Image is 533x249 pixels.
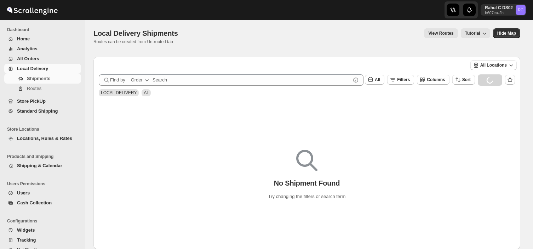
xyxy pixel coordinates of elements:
[17,46,38,51] span: Analytics
[493,28,520,38] button: Map action label
[27,76,50,81] span: Shipments
[424,28,458,38] button: view route
[17,163,62,168] span: Shipping & Calendar
[462,77,471,82] span: Sort
[4,235,81,245] button: Tracking
[465,31,480,36] span: Tutorial
[6,1,59,19] img: ScrollEngine
[397,77,410,82] span: Filters
[461,28,490,38] button: Tutorial
[4,34,81,44] button: Home
[131,77,143,84] div: Order
[110,77,125,84] span: Find by
[516,5,526,15] span: Rahul C DS02
[93,39,181,45] p: Routes can be created from Un-routed tab
[4,225,81,235] button: Widgets
[17,56,39,61] span: All Orders
[518,8,523,12] text: RC
[4,134,81,143] button: Locations, Rules & Rates
[17,237,36,243] span: Tracking
[4,74,81,84] button: Shipments
[481,4,526,16] button: User menu
[497,30,516,36] span: Hide Map
[387,75,414,85] button: Filters
[17,66,48,71] span: Local Delivery
[268,193,345,200] p: Try changing the filters or search term
[4,44,81,54] button: Analytics
[17,227,35,233] span: Widgets
[17,108,58,114] span: Standard Shipping
[17,200,52,205] span: Cash Collection
[485,5,513,11] p: Rahul C DS02
[7,126,81,132] span: Store Locations
[101,90,137,95] span: LOCAL DELIVERY
[296,150,317,171] img: Empty search results
[17,136,72,141] span: Locations, Rules & Rates
[427,77,445,82] span: Columns
[480,62,507,68] span: All Locations
[27,86,41,91] span: Routes
[4,188,81,198] button: Users
[153,74,351,86] input: Search
[17,190,30,196] span: Users
[4,84,81,94] button: Routes
[375,77,380,82] span: All
[7,218,81,224] span: Configurations
[93,29,178,37] span: Local Delivery Shipments
[127,74,155,86] button: Order
[365,75,384,85] button: All
[417,75,449,85] button: Columns
[7,27,81,33] span: Dashboard
[144,90,148,95] span: All
[17,98,46,104] span: Store PickUp
[17,36,30,41] span: Home
[452,75,475,85] button: Sort
[274,179,340,187] p: No Shipment Found
[4,54,81,64] button: All Orders
[7,181,81,187] span: Users Permissions
[428,30,453,36] span: View Routes
[7,154,81,159] span: Products and Shipping
[485,11,513,15] p: b607ea-2b
[4,161,81,171] button: Shipping & Calendar
[4,198,81,208] button: Cash Collection
[470,60,517,70] button: All Locations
